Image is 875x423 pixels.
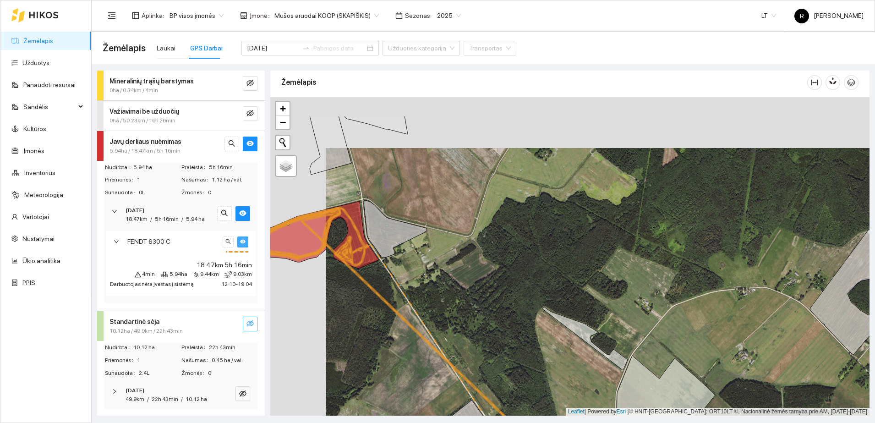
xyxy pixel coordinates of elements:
[105,343,133,352] span: Nudirbta
[276,136,290,149] button: Initiate a new search
[24,169,55,176] a: Inventorius
[155,216,179,222] span: 5h 16min
[302,44,310,52] span: to
[246,140,254,148] span: eye
[24,191,63,198] a: Meteorologija
[22,213,49,220] a: Vartotojai
[280,103,286,114] span: +
[112,209,117,214] span: right
[568,408,585,415] a: Leaflet
[157,43,175,53] div: Laukai
[800,9,804,23] span: R
[150,216,152,222] span: /
[190,43,223,53] div: GPS Darbai
[104,381,257,409] div: [DATE]49.9km/22h 43min/10.12 haeye-invisible
[240,12,247,19] span: shop
[186,216,205,222] span: 5.94 ha
[152,396,178,402] span: 22h 43min
[23,81,76,88] a: Panaudoti resursai
[105,176,137,184] span: Priemonės
[139,369,180,378] span: 2.4L
[23,147,44,154] a: Įmonės
[246,320,254,329] span: eye-invisible
[139,188,180,197] span: 0L
[22,235,55,242] a: Nustatymai
[109,108,179,115] strong: Važiavimai be užduočių
[109,318,159,325] strong: Standartinė sėja
[276,156,296,176] a: Layers
[246,79,254,88] span: eye-invisible
[302,44,310,52] span: swap-right
[97,311,265,341] div: Standartinė sėja10.12ha / 49.9km / 22h 43mineye-invisible
[112,389,117,394] span: right
[808,79,821,86] span: column-width
[135,271,141,278] span: warning
[243,137,257,151] button: eye
[23,125,46,132] a: Kultūros
[233,270,252,279] span: 9.03km
[208,188,257,197] span: 0
[109,138,181,145] strong: Javų derliaus nuėmimas
[223,236,234,247] button: search
[628,408,629,415] span: |
[132,12,139,19] span: layout
[103,41,146,55] span: Žemėlapis
[22,59,49,66] a: Užduotys
[212,176,257,184] span: 1.12 ha / val.
[142,270,155,279] span: 4min
[109,147,180,155] span: 5.94ha / 18.47km / 5h 16min
[181,343,209,352] span: Praleista
[142,11,164,21] span: Aplinka :
[126,387,144,394] strong: [DATE]
[126,396,144,402] span: 49.9km
[110,281,194,287] span: Darbuotojas nėra įvestas į sistemą
[224,137,239,151] button: search
[114,239,119,244] span: right
[239,390,246,399] span: eye-invisible
[250,11,269,21] span: Įmonė :
[280,116,286,128] span: −
[243,317,257,331] button: eye-invisible
[97,101,265,131] div: Važiavimai be užduočių0ha / 50.23km / 16h 26mineye-invisible
[243,106,257,121] button: eye-invisible
[239,209,246,218] span: eye
[23,37,53,44] a: Žemėlapis
[237,236,248,247] button: eye
[274,9,379,22] span: Mūšos aruodai KOOP (SKAPIŠKIS)
[109,77,194,85] strong: Mineralinių trąšų barstymas
[181,188,208,197] span: Žmonės
[217,206,232,221] button: search
[243,76,257,91] button: eye-invisible
[405,11,432,21] span: Sezonas :
[221,281,252,287] span: 12:10 - 19:04
[235,386,250,401] button: eye-invisible
[228,140,235,148] span: search
[276,102,290,115] a: Zoom in
[97,131,265,161] div: Javų derliaus nuėmimas5.94ha / 18.47km / 5h 16minsearcheye
[794,12,864,19] span: [PERSON_NAME]
[126,216,148,222] span: 18.47km
[170,9,224,22] span: BP visos įmonės
[208,369,257,378] span: 0
[133,343,180,352] span: 10.12 ha
[225,239,231,245] span: search
[200,270,219,279] span: 9.44km
[126,207,144,214] strong: [DATE]
[22,279,35,286] a: PPIS
[235,206,250,221] button: eye
[23,98,76,116] span: Sandėlis
[147,396,149,402] span: /
[209,343,257,352] span: 22h 43min
[109,327,183,335] span: 10.12ha / 49.9km / 22h 43min
[103,6,121,25] button: menu-fold
[105,356,137,365] span: Priemonės
[276,115,290,129] a: Zoom out
[109,86,158,95] span: 0ha / 0.34km / 4min
[566,408,870,416] div: | Powered by © HNIT-[GEOGRAPHIC_DATA]; ORT10LT ©, Nacionalinė žemės tarnyba prie AM, [DATE]-[DATE]
[761,9,776,22] span: LT
[181,216,183,222] span: /
[106,231,256,258] div: FENDT 6300 Csearcheye
[181,369,208,378] span: Žmonės
[105,369,139,378] span: Sunaudota
[105,163,133,172] span: Nudirbta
